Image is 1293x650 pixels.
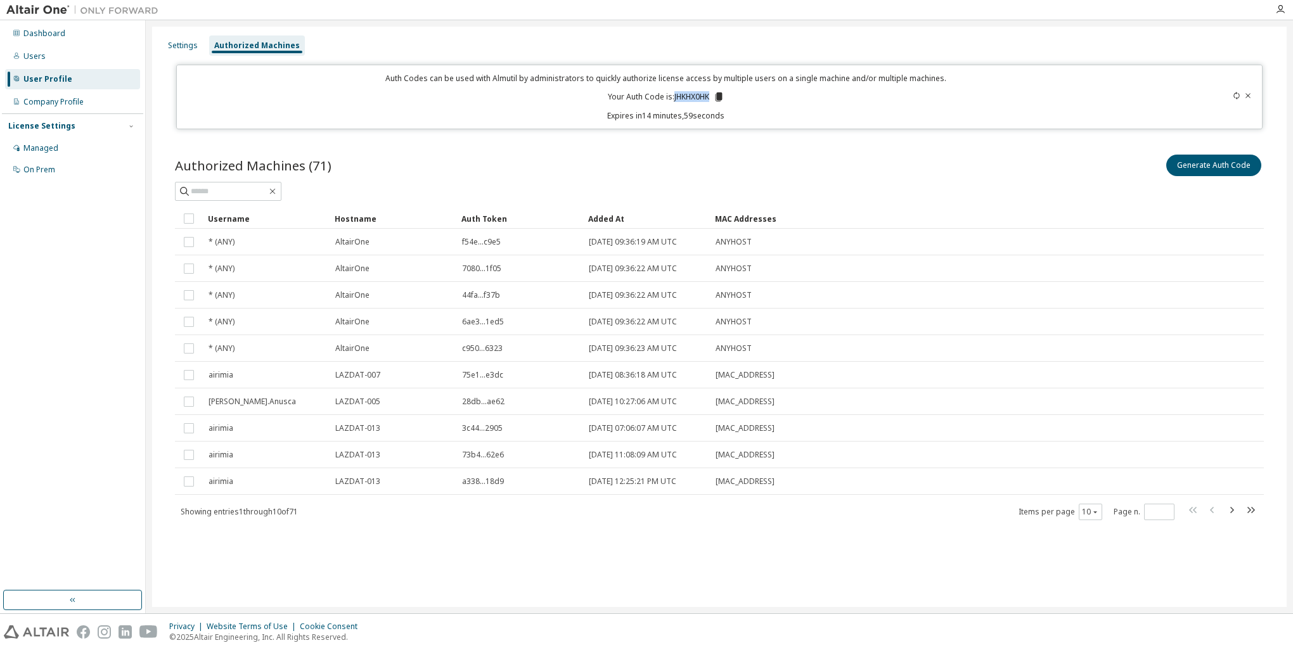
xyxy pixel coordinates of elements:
[335,317,370,327] span: AltairOne
[716,423,775,433] span: [MAC_ADDRESS]
[23,97,84,107] div: Company Profile
[209,237,235,247] span: * (ANY)
[209,397,296,407] span: [PERSON_NAME].Anusca
[589,237,677,247] span: [DATE] 09:36:19 AM UTC
[715,208,1131,229] div: MAC Addresses
[168,41,198,51] div: Settings
[335,450,380,460] span: LAZDAT-013
[23,143,58,153] div: Managed
[716,290,752,300] span: ANYHOST
[208,208,325,229] div: Username
[139,625,158,639] img: youtube.svg
[184,73,1147,84] p: Auth Codes can be used with Almutil by administrators to quickly authorize license access by mult...
[588,208,705,229] div: Added At
[300,621,365,632] div: Cookie Consent
[335,476,380,487] span: LAZDAT-013
[23,51,46,61] div: Users
[335,343,370,354] span: AltairOne
[23,74,72,84] div: User Profile
[6,4,165,16] img: Altair One
[589,476,676,487] span: [DATE] 12:25:21 PM UTC
[209,317,235,327] span: * (ANY)
[589,370,677,380] span: [DATE] 08:36:18 AM UTC
[98,625,111,639] img: instagram.svg
[716,370,775,380] span: [MAC_ADDRESS]
[589,397,677,407] span: [DATE] 10:27:06 AM UTC
[207,621,300,632] div: Website Terms of Use
[1019,504,1102,520] span: Items per page
[77,625,90,639] img: facebook.svg
[589,343,677,354] span: [DATE] 09:36:23 AM UTC
[462,370,503,380] span: 75e1...e3dc
[23,165,55,175] div: On Prem
[461,208,578,229] div: Auth Token
[589,423,677,433] span: [DATE] 07:06:07 AM UTC
[462,264,501,274] span: 7080...1f05
[335,397,380,407] span: LAZDAT-005
[335,237,370,247] span: AltairOne
[181,506,298,517] span: Showing entries 1 through 10 of 71
[8,121,75,131] div: License Settings
[169,621,207,632] div: Privacy
[209,370,233,380] span: airimia
[335,208,451,229] div: Hostname
[462,397,505,407] span: 28db...ae62
[462,290,500,300] span: 44fa...f37b
[209,290,235,300] span: * (ANY)
[175,156,331,174] span: Authorized Machines (71)
[589,264,677,274] span: [DATE] 09:36:22 AM UTC
[716,343,752,354] span: ANYHOST
[462,450,504,460] span: 73b4...62e6
[335,264,370,274] span: AltairOne
[23,29,65,39] div: Dashboard
[589,290,677,300] span: [DATE] 09:36:22 AM UTC
[209,476,233,487] span: airimia
[209,450,233,460] span: airimia
[716,476,775,487] span: [MAC_ADDRESS]
[589,450,677,460] span: [DATE] 11:08:09 AM UTC
[1114,504,1174,520] span: Page n.
[184,110,1147,121] p: Expires in 14 minutes, 59 seconds
[589,317,677,327] span: [DATE] 09:36:22 AM UTC
[716,317,752,327] span: ANYHOST
[214,41,300,51] div: Authorized Machines
[335,370,380,380] span: LAZDAT-007
[462,317,504,327] span: 6ae3...1ed5
[462,423,503,433] span: 3c44...2905
[209,423,233,433] span: airimia
[335,423,380,433] span: LAZDAT-013
[1166,155,1261,176] button: Generate Auth Code
[119,625,132,639] img: linkedin.svg
[462,343,503,354] span: c950...6323
[608,91,724,103] p: Your Auth Code is: JHKHX0HK
[335,290,370,300] span: AltairOne
[462,237,501,247] span: f54e...c9e5
[209,264,235,274] span: * (ANY)
[716,450,775,460] span: [MAC_ADDRESS]
[1082,507,1099,517] button: 10
[4,625,69,639] img: altair_logo.svg
[716,264,752,274] span: ANYHOST
[716,397,775,407] span: [MAC_ADDRESS]
[716,237,752,247] span: ANYHOST
[209,343,235,354] span: * (ANY)
[462,476,504,487] span: a338...18d9
[169,632,365,642] p: © 2025 Altair Engineering, Inc. All Rights Reserved.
